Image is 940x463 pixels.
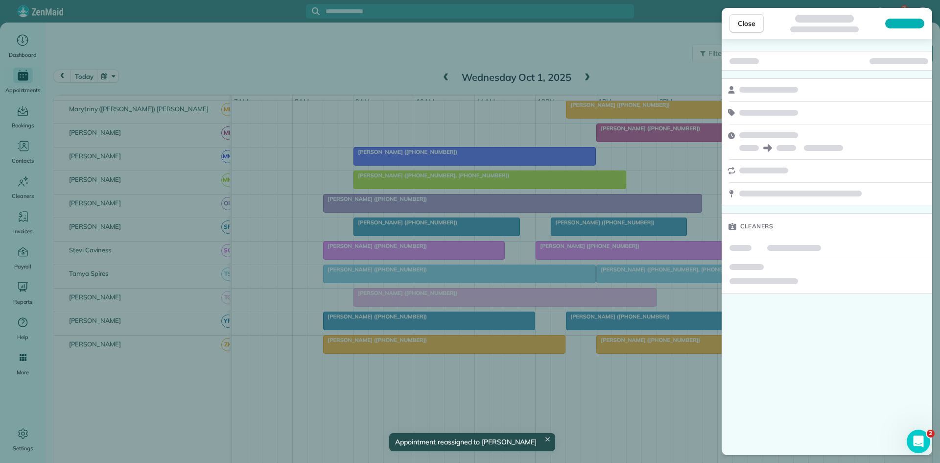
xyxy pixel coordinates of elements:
span: Cleaners [740,221,773,231]
span: 2 [927,430,935,438]
iframe: Intercom live chat [907,430,930,453]
span: Close [738,19,755,28]
button: Close [729,14,764,33]
div: Appointment reassigned to [PERSON_NAME] [389,433,555,451]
